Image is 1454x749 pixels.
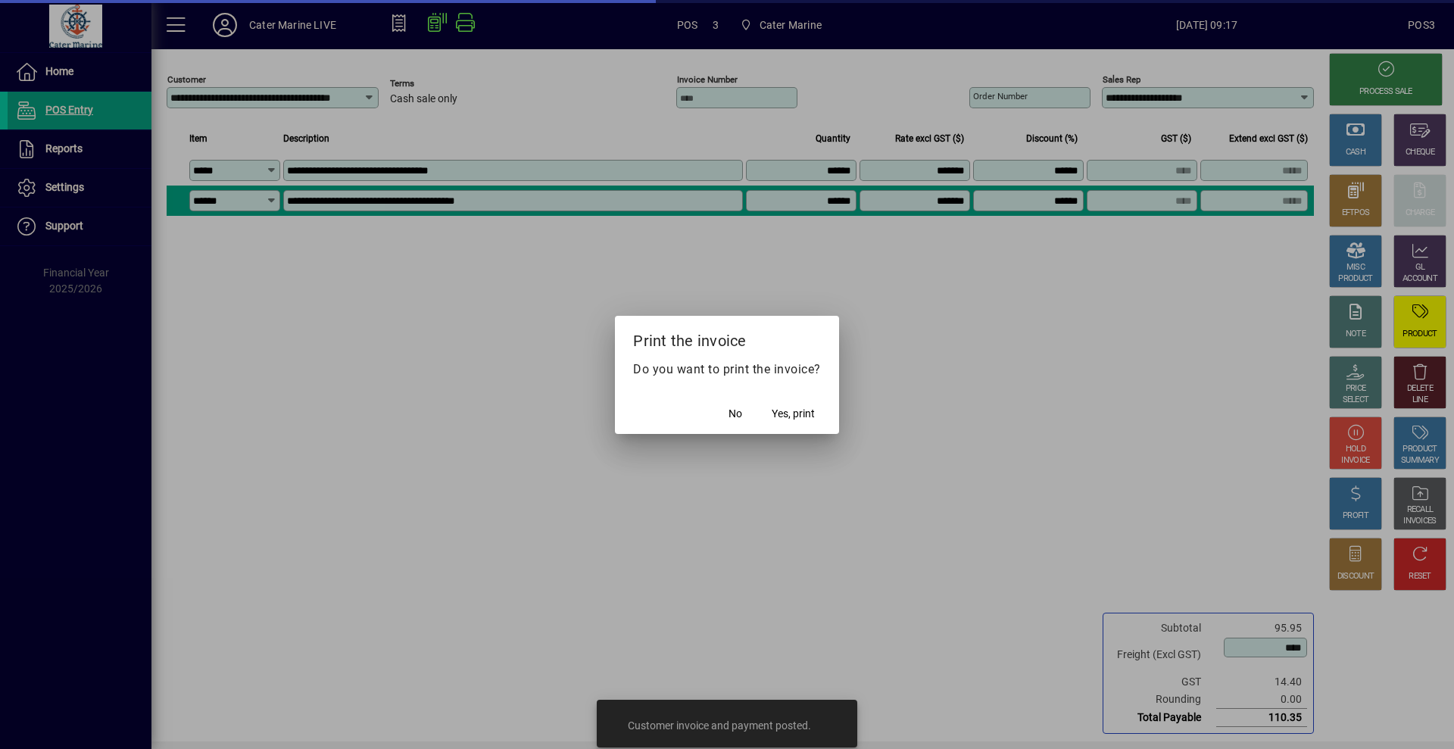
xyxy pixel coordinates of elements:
[633,360,821,379] p: Do you want to print the invoice?
[766,401,821,428] button: Yes, print
[615,316,839,360] h2: Print the invoice
[772,406,815,422] span: Yes, print
[729,406,742,422] span: No
[711,401,760,428] button: No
